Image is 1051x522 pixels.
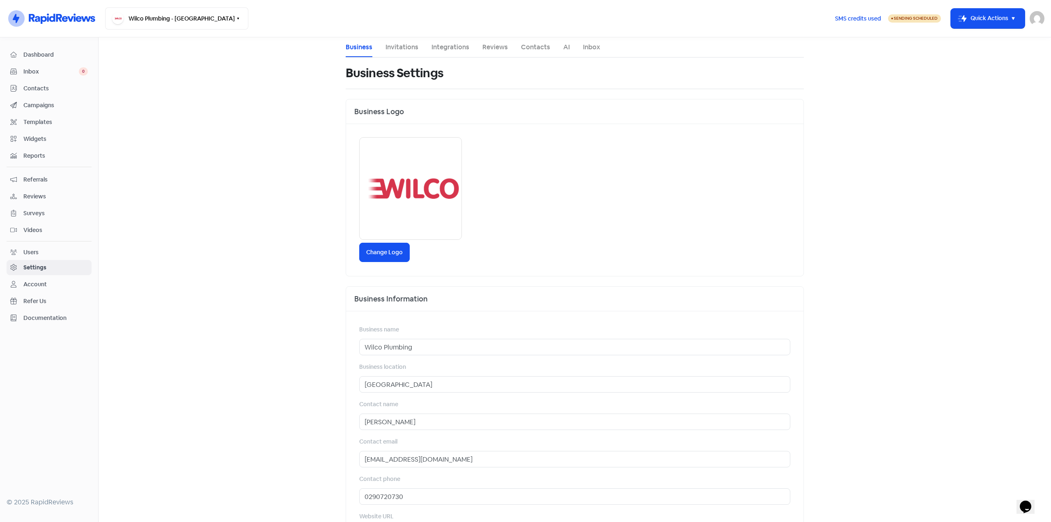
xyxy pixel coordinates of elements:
button: Wilco Plumbing - [GEOGRAPHIC_DATA] [105,7,248,30]
span: 0 [79,67,88,76]
h1: Business Settings [346,60,443,86]
a: Templates [7,115,92,130]
a: Inbox 0 [7,64,92,79]
span: Contacts [23,84,88,93]
label: Website URL [359,512,394,521]
div: Users [23,248,39,257]
a: Settings [7,260,92,275]
a: Invitations [386,42,418,52]
label: Change Logo [359,243,410,262]
div: Account [23,280,47,289]
label: Business location [359,363,406,371]
span: Refer Us [23,297,88,306]
a: Sending Scheduled [888,14,941,23]
a: Account [7,277,92,292]
span: SMS credits used [835,14,881,23]
a: Reviews [7,189,92,204]
a: Videos [7,223,92,238]
span: Referrals [23,175,88,184]
input: Contact email [359,451,790,467]
span: Surveys [23,209,88,218]
label: Contact name [359,400,398,409]
iframe: chat widget [1017,489,1043,514]
a: Contacts [7,81,92,96]
span: Reports [23,152,88,160]
a: Dashboard [7,47,92,62]
span: Campaigns [23,101,88,110]
input: Contact phone [359,488,790,505]
span: Reviews [23,192,88,201]
a: Inbox [583,42,600,52]
a: Integrations [431,42,469,52]
label: Business name [359,325,399,334]
span: Widgets [23,135,88,143]
span: Templates [23,118,88,126]
label: Contact phone [359,475,400,483]
a: Campaigns [7,98,92,113]
a: Reviews [482,42,508,52]
a: Referrals [7,172,92,187]
a: SMS credits used [828,14,888,22]
button: Quick Actions [951,9,1025,28]
img: User [1030,11,1044,26]
label: Contact email [359,437,397,446]
span: Videos [23,226,88,235]
span: Documentation [23,314,88,322]
a: Documentation [7,310,92,326]
a: Surveys [7,206,92,221]
input: Contact name [359,414,790,430]
a: Reports [7,148,92,163]
a: AI [563,42,570,52]
div: Settings [23,263,46,272]
div: Business Logo [346,99,803,124]
a: Contacts [521,42,550,52]
div: © 2025 RapidReviews [7,497,92,507]
span: Inbox [23,67,79,76]
div: Business Information [346,287,803,311]
span: Dashboard [23,51,88,59]
input: Business name [359,339,790,355]
span: Sending Scheduled [894,16,938,21]
a: Refer Us [7,294,92,309]
input: Business location [359,376,790,393]
a: Users [7,245,92,260]
a: Business [346,42,372,52]
a: Widgets [7,131,92,147]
